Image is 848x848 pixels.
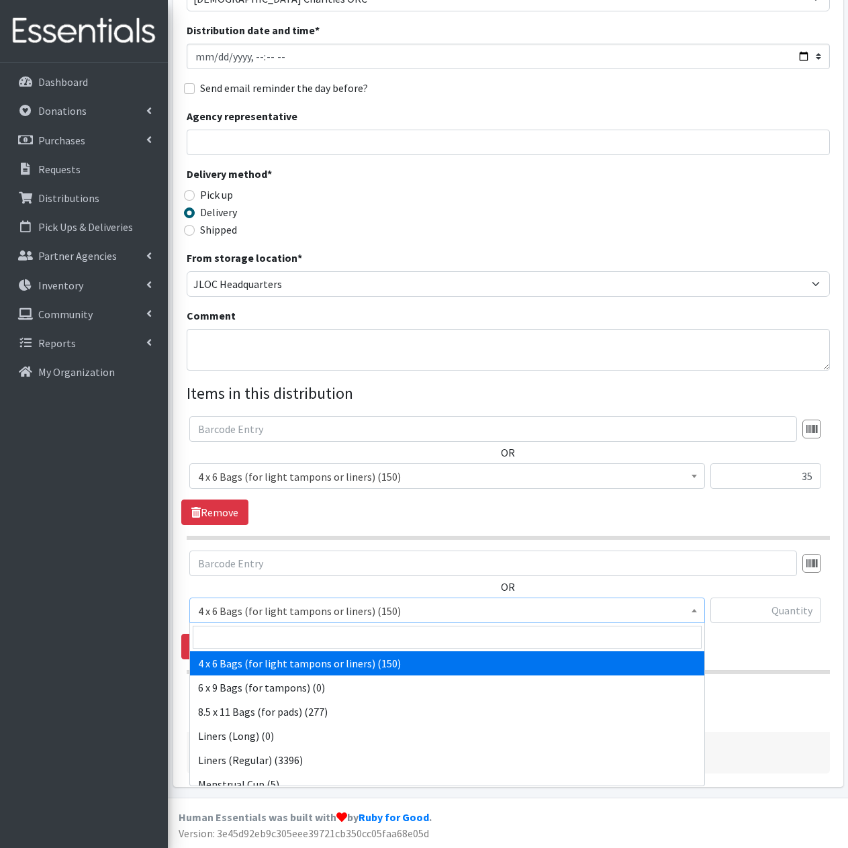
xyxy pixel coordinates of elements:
[315,23,320,37] abbr: required
[179,810,432,824] strong: Human Essentials was built with by .
[38,249,117,263] p: Partner Agencies
[38,336,76,350] p: Reports
[38,220,133,234] p: Pick Ups & Deliveries
[187,381,830,406] legend: Items in this distribution
[187,108,297,124] label: Agency representative
[38,104,87,117] p: Donations
[359,810,429,824] a: Ruby for Good
[5,68,162,95] a: Dashboard
[200,222,237,238] label: Shipped
[38,191,99,205] p: Distributions
[5,301,162,328] a: Community
[190,651,704,675] li: 4 x 6 Bags (for light tampons or liners) (150)
[200,204,237,220] label: Delivery
[5,97,162,124] a: Donations
[190,748,704,772] li: Liners (Regular) (3396)
[5,359,162,385] a: My Organization
[38,134,85,147] p: Purchases
[5,156,162,183] a: Requests
[181,634,248,659] a: Remove
[297,251,302,265] abbr: required
[189,416,797,442] input: Barcode Entry
[200,187,233,203] label: Pick up
[501,444,515,461] label: OR
[38,279,83,292] p: Inventory
[190,772,704,796] li: Menstrual Cup (5)
[181,500,248,525] a: Remove
[38,75,88,89] p: Dashboard
[5,242,162,269] a: Partner Agencies
[38,365,115,379] p: My Organization
[710,598,821,623] input: Quantity
[5,330,162,357] a: Reports
[501,579,515,595] label: OR
[187,308,236,324] label: Comment
[198,467,696,486] span: 4 x 6 Bags (for light tampons or liners) (150)
[38,162,81,176] p: Requests
[190,700,704,724] li: 8.5 x 11 Bags (for pads) (277)
[179,827,429,840] span: Version: 3e45d92eb9c305eee39721cb350cc05faa68e05d
[5,127,162,154] a: Purchases
[187,22,320,38] label: Distribution date and time
[189,598,705,623] span: 4 x 6 Bags (for light tampons or liners) (150)
[190,675,704,700] li: 6 x 9 Bags (for tampons) (0)
[267,167,272,181] abbr: required
[190,724,704,748] li: Liners (Long) (0)
[187,166,348,187] legend: Delivery method
[189,551,797,576] input: Barcode Entry
[710,463,821,489] input: Quantity
[200,80,368,96] label: Send email reminder the day before?
[198,602,696,620] span: 4 x 6 Bags (for light tampons or liners) (150)
[5,214,162,240] a: Pick Ups & Deliveries
[5,9,162,54] img: HumanEssentials
[5,185,162,211] a: Distributions
[38,308,93,321] p: Community
[189,463,705,489] span: 4 x 6 Bags (for light tampons or liners) (150)
[187,250,302,266] label: From storage location
[5,272,162,299] a: Inventory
